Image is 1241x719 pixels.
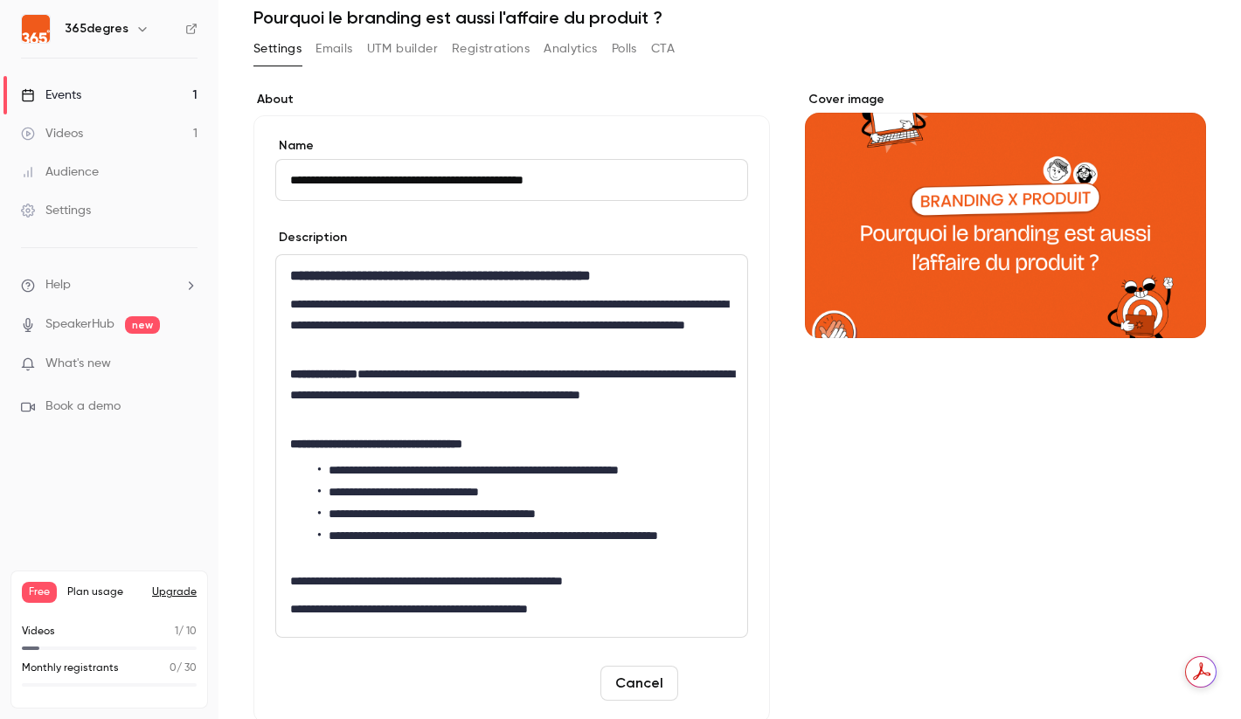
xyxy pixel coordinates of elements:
[125,316,160,334] span: new
[275,137,748,155] label: Name
[805,91,1206,108] label: Cover image
[21,86,81,104] div: Events
[253,35,302,63] button: Settings
[22,660,119,676] p: Monthly registrants
[253,91,770,108] label: About
[600,666,678,701] button: Cancel
[276,255,747,637] div: editor
[45,355,111,373] span: What's new
[67,585,142,599] span: Plan usage
[685,666,748,701] button: Save
[275,229,347,246] label: Description
[175,624,197,639] p: / 10
[22,624,55,639] p: Videos
[22,582,57,603] span: Free
[21,202,91,219] div: Settings
[170,660,197,676] p: / 30
[21,163,99,181] div: Audience
[175,626,178,637] span: 1
[612,35,637,63] button: Polls
[452,35,530,63] button: Registrations
[315,35,352,63] button: Emails
[65,20,128,38] h6: 365degres
[152,585,197,599] button: Upgrade
[45,315,114,334] a: SpeakerHub
[45,276,71,294] span: Help
[651,35,675,63] button: CTA
[367,35,438,63] button: UTM builder
[253,7,1206,28] h1: Pourquoi le branding est aussi l'affaire du produit ?
[544,35,598,63] button: Analytics
[170,663,177,674] span: 0
[21,125,83,142] div: Videos
[45,398,121,416] span: Book a demo
[22,15,50,43] img: 365degres
[21,276,198,294] li: help-dropdown-opener
[805,91,1206,338] section: Cover image
[275,254,748,638] section: description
